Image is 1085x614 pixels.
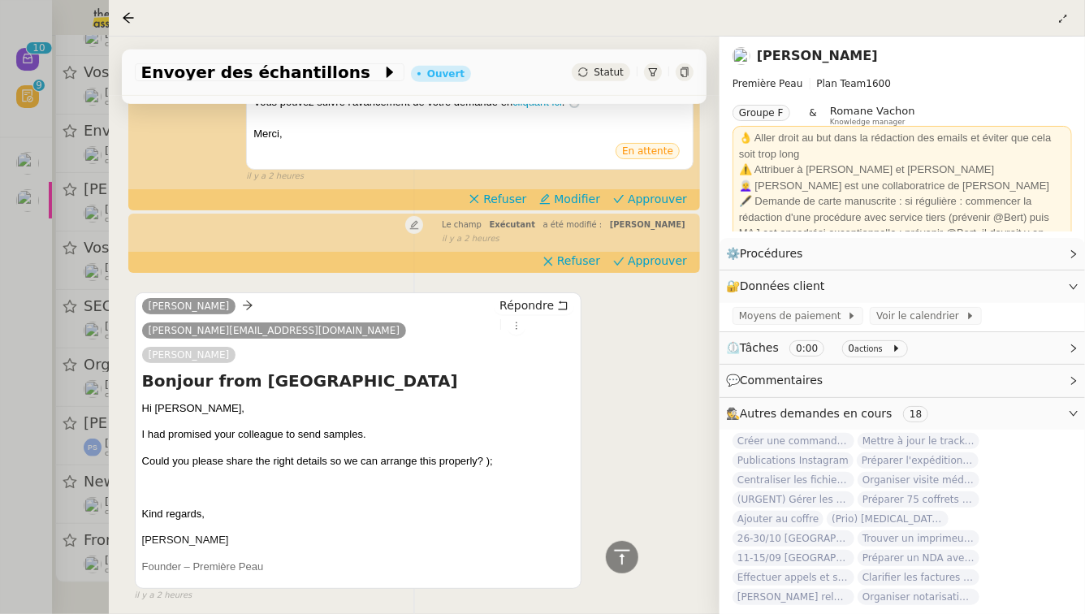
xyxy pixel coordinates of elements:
div: 👩‍🦳 [PERSON_NAME] est une collaboratrice de [PERSON_NAME] [739,178,1066,194]
span: [PERSON_NAME] relevés bancaires manquants à [GEOGRAPHIC_DATA] [733,589,854,605]
button: Répondre [494,296,574,314]
span: Moyens de paiement [739,308,847,324]
span: Première Peau [733,78,803,89]
span: 🕵️ [726,407,935,420]
a: cliquant ici [512,96,562,108]
span: ⚙️ [726,244,811,263]
nz-tag: Groupe F [733,105,790,121]
span: Voir le calendrier [876,308,965,324]
small: actions [854,344,883,353]
span: 0 [849,343,855,354]
button: Refuser [536,252,607,270]
h4: Bonjour from [GEOGRAPHIC_DATA] [142,370,575,392]
a: [PERSON_NAME] [757,48,878,63]
span: 1600 [867,78,892,89]
span: Organiser notarisation et légalisation POA [GEOGRAPHIC_DATA] & KSA [858,589,979,605]
span: [PERSON_NAME][EMAIL_ADDRESS][DOMAIN_NAME] [149,325,400,336]
button: Approuver [607,252,694,270]
span: Refuser [557,253,600,269]
nz-tag: 0:00 [789,340,824,357]
span: Centraliser les fichiers dans le drive commun [733,472,854,488]
span: (Prio) [MEDICAL_DATA] de flux I [PERSON_NAME] [827,511,949,527]
span: En attente [622,145,673,157]
img: users%2Fjeuj7FhI7bYLyCU6UIN9LElSS4x1%2Favatar%2F1678820456145.jpeg [733,47,750,65]
span: a été modifié : [543,220,603,229]
span: Préparer 75 coffrets Découvertes pour jeudi midi [858,491,979,508]
div: ⚙️Procédures [720,238,1085,270]
span: il y a 2 heures [135,589,192,603]
span: 💬 [726,374,830,387]
span: Organiser visite médicale [PERSON_NAME] [858,472,979,488]
span: Knowledge manager [830,118,906,127]
span: (URGENT) Gérer les démarches administratives pour le contrat d'[PERSON_NAME] [733,491,854,508]
div: 💬Commentaires [720,365,1085,396]
a: [PERSON_NAME] [142,348,236,362]
div: 🕵️Autres demandes en cours 18 [720,398,1085,430]
span: il y a 2 heures [246,170,304,184]
span: 26-30/10 [GEOGRAPHIC_DATA] - [GEOGRAPHIC_DATA] + cartons [733,530,854,547]
span: Plan Team [817,78,867,89]
span: [PERSON_NAME] [610,220,685,229]
span: Envoyer des échantillons [141,64,382,80]
span: Données client [740,279,825,292]
p: Hi [PERSON_NAME], [142,400,575,417]
span: Autres demandes en cours [740,407,893,420]
span: Statut [594,67,624,78]
span: Romane Vachon [830,105,915,117]
a: [PERSON_NAME] [142,299,236,313]
div: Vous pouvez suivre l'avancement de votre demande en . ⏱️ [253,94,686,110]
p: Founder – Première Peau [142,559,575,575]
button: Modifier [533,190,607,208]
span: 🔐 [726,277,832,296]
div: ⚠️ Attribuer à [PERSON_NAME] et [PERSON_NAME] [739,162,1066,178]
span: Effectuer appels et suivi pour RC Concept [733,569,854,586]
button: Approuver [607,190,694,208]
app-user-label: Knowledge manager [830,105,915,126]
div: 👌 Aller droit au but dans la rédaction des emails et éviter que cela soit trop long [739,130,1066,162]
span: Procédures [740,247,803,260]
span: Trouver un imprimeur parisien (TRES URGENT) [858,530,979,547]
span: Mettre à jour le tracker des factures [858,433,979,449]
p: Could you please share the right details so we can arrange this properly? ); [142,453,575,469]
span: Préparer un NDA avec DocuSign [858,550,979,566]
p: I had promised your colleague to send samples. [142,426,575,443]
span: Répondre [499,297,554,313]
span: Tâches [740,341,779,354]
span: Créer une commande dans Shopify [733,433,854,449]
span: Le champ [442,220,482,229]
span: Préparer l'expédition complète des parfums [857,452,979,469]
div: Merci, [253,126,686,142]
span: & [810,105,817,126]
div: Ouvert [427,69,465,79]
span: 11-15/09 [GEOGRAPHIC_DATA] - [GEOGRAPHIC_DATA] + cartons [733,550,854,566]
nz-tag: 18 [903,406,928,422]
p: Kind regards, [142,506,575,522]
span: Approuver [628,253,687,269]
span: Approuver [628,191,687,207]
div: 🖋️ Demande de carte manuscrite : si régulière : commencer la rédaction d'une procédure avec servi... [739,193,1066,257]
div: ⏲️Tâches 0:00 0actions [720,332,1085,364]
span: Ajouter au coffre [733,511,823,527]
span: Refuser [483,191,526,207]
span: ⏲️ [726,341,914,354]
p: [PERSON_NAME] [142,532,575,548]
div: 🔐Données client [720,270,1085,302]
span: Clarifier les factures avec Les Ateliers [PERSON_NAME] [858,569,979,586]
span: Publications Instagram [733,452,854,469]
span: il y a 2 heures [442,232,499,246]
span: Modifier [554,191,600,207]
span: Commentaires [740,374,823,387]
button: Refuser [462,190,533,208]
span: Exécutant [490,220,536,229]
